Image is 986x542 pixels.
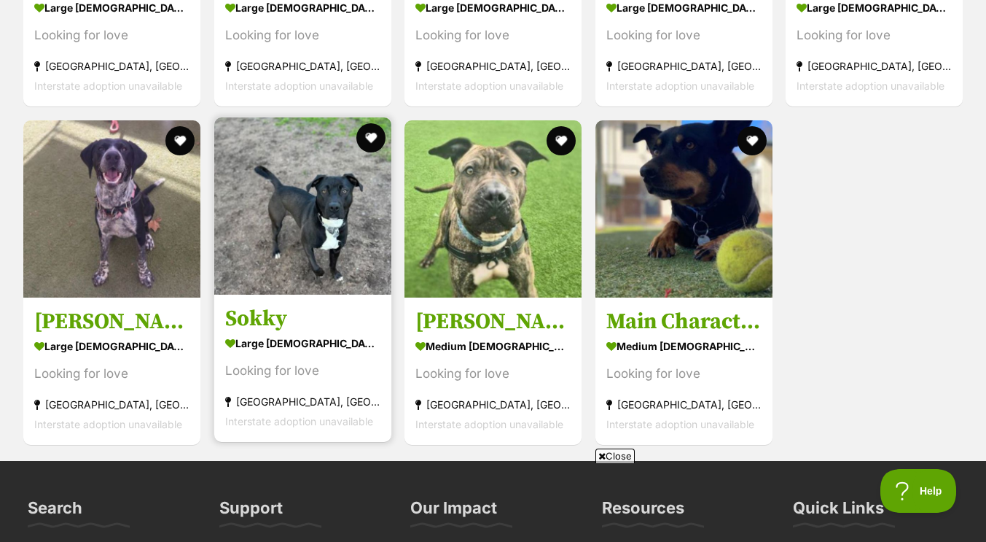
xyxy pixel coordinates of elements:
[34,418,182,430] span: Interstate adoption unavailable
[34,308,189,336] h3: [PERSON_NAME]
[415,80,563,92] span: Interstate adoption unavailable
[595,449,635,463] span: Close
[34,395,189,414] div: [GEOGRAPHIC_DATA], [GEOGRAPHIC_DATA]
[404,120,582,298] img: Robbie
[606,56,762,76] div: [GEOGRAPHIC_DATA], [GEOGRAPHIC_DATA]
[415,336,571,357] div: medium [DEMOGRAPHIC_DATA] Dog
[797,26,952,45] div: Looking for love
[595,297,772,445] a: Main Character Energy [PERSON_NAME] medium [DEMOGRAPHIC_DATA] Dog Looking for love [GEOGRAPHIC_DA...
[225,333,380,354] div: large [DEMOGRAPHIC_DATA] Dog
[606,364,762,384] div: Looking for love
[880,469,957,513] iframe: Help Scout Beacon - Open
[415,56,571,76] div: [GEOGRAPHIC_DATA], [GEOGRAPHIC_DATA]
[737,126,766,155] button: favourite
[356,123,385,152] button: favourite
[606,26,762,45] div: Looking for love
[606,80,754,92] span: Interstate adoption unavailable
[214,294,391,442] a: Sokky large [DEMOGRAPHIC_DATA] Dog Looking for love [GEOGRAPHIC_DATA], [GEOGRAPHIC_DATA] Intersta...
[225,80,373,92] span: Interstate adoption unavailable
[225,305,380,333] h3: Sokky
[404,297,582,445] a: [PERSON_NAME] medium [DEMOGRAPHIC_DATA] Dog Looking for love [GEOGRAPHIC_DATA], [GEOGRAPHIC_DATA]...
[225,56,380,76] div: [GEOGRAPHIC_DATA], [GEOGRAPHIC_DATA]
[606,336,762,357] div: medium [DEMOGRAPHIC_DATA] Dog
[225,361,380,381] div: Looking for love
[797,80,944,92] span: Interstate adoption unavailable
[415,308,571,336] h3: [PERSON_NAME]
[415,364,571,384] div: Looking for love
[225,415,373,427] span: Interstate adoption unavailable
[547,126,576,155] button: favourite
[34,56,189,76] div: [GEOGRAPHIC_DATA], [GEOGRAPHIC_DATA]
[225,26,380,45] div: Looking for love
[606,395,762,414] div: [GEOGRAPHIC_DATA], [GEOGRAPHIC_DATA]
[34,364,189,384] div: Looking for love
[214,117,391,295] img: Sokky
[415,395,571,414] div: [GEOGRAPHIC_DATA], [GEOGRAPHIC_DATA]
[34,80,182,92] span: Interstate adoption unavailable
[606,308,762,336] h3: Main Character Energy [PERSON_NAME]
[140,469,847,535] iframe: Advertisement
[793,498,884,527] h3: Quick Links
[165,126,195,155] button: favourite
[225,392,380,411] div: [GEOGRAPHIC_DATA], [GEOGRAPHIC_DATA]
[23,297,200,445] a: [PERSON_NAME] large [DEMOGRAPHIC_DATA] Dog Looking for love [GEOGRAPHIC_DATA], [GEOGRAPHIC_DATA] ...
[415,26,571,45] div: Looking for love
[797,56,952,76] div: [GEOGRAPHIC_DATA], [GEOGRAPHIC_DATA]
[595,120,772,298] img: Main Character Energy Marlon
[606,418,754,430] span: Interstate adoption unavailable
[28,498,82,527] h3: Search
[23,120,200,298] img: Gus
[415,418,563,430] span: Interstate adoption unavailable
[34,26,189,45] div: Looking for love
[34,336,189,357] div: large [DEMOGRAPHIC_DATA] Dog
